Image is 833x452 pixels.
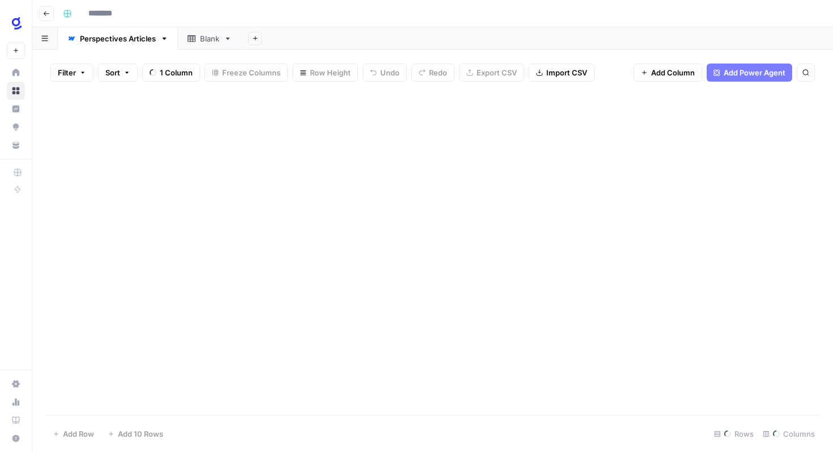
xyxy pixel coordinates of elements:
[178,27,241,50] a: Blank
[58,27,178,50] a: Perspectives Articles
[7,393,25,411] a: Usage
[200,33,219,44] div: Blank
[634,64,702,82] button: Add Column
[429,67,447,78] span: Redo
[7,136,25,154] a: Your Data
[101,425,170,443] button: Add 10 Rows
[292,64,358,82] button: Row Height
[477,67,517,78] span: Export CSV
[7,82,25,100] a: Browse
[380,67,399,78] span: Undo
[7,411,25,429] a: Learning Hub
[7,64,25,82] a: Home
[459,64,524,82] button: Export CSV
[546,67,587,78] span: Import CSV
[142,64,200,82] button: 1 Column
[7,375,25,393] a: Settings
[63,428,94,440] span: Add Row
[105,67,120,78] span: Sort
[80,33,156,44] div: Perspectives Articles
[651,67,695,78] span: Add Column
[707,64,792,82] button: Add Power Agent
[50,64,93,82] button: Filter
[7,13,27,33] img: Glean SEO Ops Logo
[310,67,351,78] span: Row Height
[724,67,785,78] span: Add Power Agent
[529,64,594,82] button: Import CSV
[7,118,25,136] a: Opportunities
[7,429,25,447] button: Help + Support
[7,100,25,118] a: Insights
[709,425,758,443] div: Rows
[411,64,454,82] button: Redo
[7,9,25,37] button: Workspace: Glean SEO Ops
[160,67,193,78] span: 1 Column
[118,428,163,440] span: Add 10 Rows
[58,67,76,78] span: Filter
[98,64,138,82] button: Sort
[222,67,280,78] span: Freeze Columns
[46,425,101,443] button: Add Row
[205,64,288,82] button: Freeze Columns
[363,64,407,82] button: Undo
[758,425,819,443] div: Columns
